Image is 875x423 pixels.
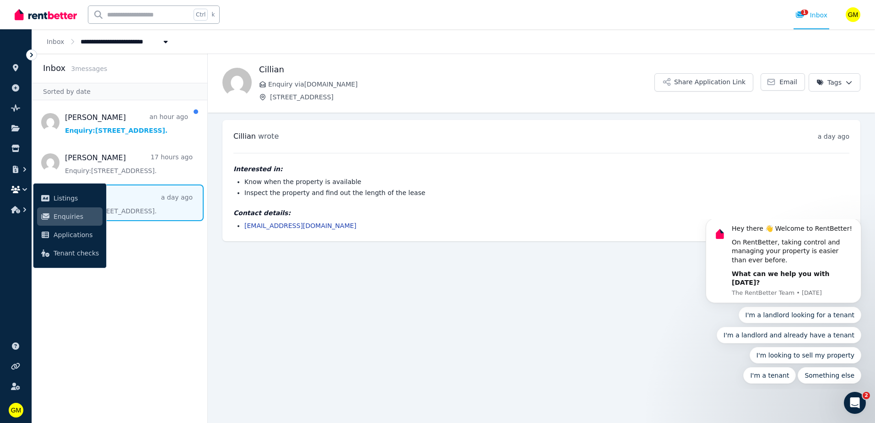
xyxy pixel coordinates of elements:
[40,5,162,68] div: Message content
[654,73,753,92] button: Share Application Link
[51,148,104,164] button: Quick reply: I'm a tenant
[32,29,185,54] nav: Breadcrumb
[37,189,103,207] a: Listings
[58,128,169,144] button: Quick reply: I'm looking to sell my property
[816,78,842,87] span: Tags
[211,11,215,18] span: k
[65,112,188,135] a: [PERSON_NAME]an hour agoEnquiry:[STREET_ADDRESS].
[43,62,65,75] h2: Inbox
[844,392,866,414] iframe: Intercom live chat
[32,100,207,225] nav: Message list
[106,148,169,164] button: Quick reply: Something else
[268,80,654,89] span: Enquiry via [DOMAIN_NAME]
[40,70,162,78] p: Message from The RentBetter Team, sent 6w ago
[32,83,207,100] div: Sorted by date
[37,226,103,244] a: Applications
[222,68,252,97] img: Cillian
[233,208,849,217] h4: Contact details:
[71,65,107,72] span: 3 message s
[65,193,193,216] a: Cilliana day agoEnquiry:[STREET_ADDRESS].
[259,63,654,76] h1: Cillian
[244,222,356,229] a: [EMAIL_ADDRESS][DOMAIN_NAME]
[65,152,193,175] a: [PERSON_NAME]17 hours agoEnquiry:[STREET_ADDRESS].
[47,87,170,104] button: Quick reply: I'm a landlord looking for a tenant
[846,7,860,22] img: Grant McKenzie
[15,8,77,22] img: RentBetter
[761,73,805,91] a: Email
[9,403,23,418] img: Grant McKenzie
[47,38,64,45] a: Inbox
[244,177,849,186] li: Know when the property is available
[818,133,849,140] time: a day ago
[801,10,808,15] span: 1
[25,108,169,124] button: Quick reply: I'm a landlord and already have a tenant
[692,219,875,389] iframe: Intercom notifications message
[233,164,849,174] h4: Interested in:
[54,248,99,259] span: Tenant checks
[40,5,162,14] div: Hey there 👋 Welcome to RentBetter!
[809,73,860,92] button: Tags
[863,392,870,399] span: 2
[37,207,103,226] a: Enquiries
[54,211,99,222] span: Enquiries
[54,229,99,240] span: Applications
[779,77,797,87] span: Email
[233,132,256,141] span: Cillian
[194,9,208,21] span: Ctrl
[795,11,827,20] div: Inbox
[37,244,103,262] a: Tenant checks
[40,19,162,46] div: On RentBetter, taking control and managing your property is easier than ever before.
[21,7,35,22] img: Profile image for The RentBetter Team
[258,132,279,141] span: wrote
[244,188,849,197] li: Inspect the property and find out the length of the lease
[270,92,654,102] span: [STREET_ADDRESS]
[14,87,169,164] div: Quick reply options
[54,193,99,204] span: Listings
[40,51,137,67] b: What can we help you with [DATE]?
